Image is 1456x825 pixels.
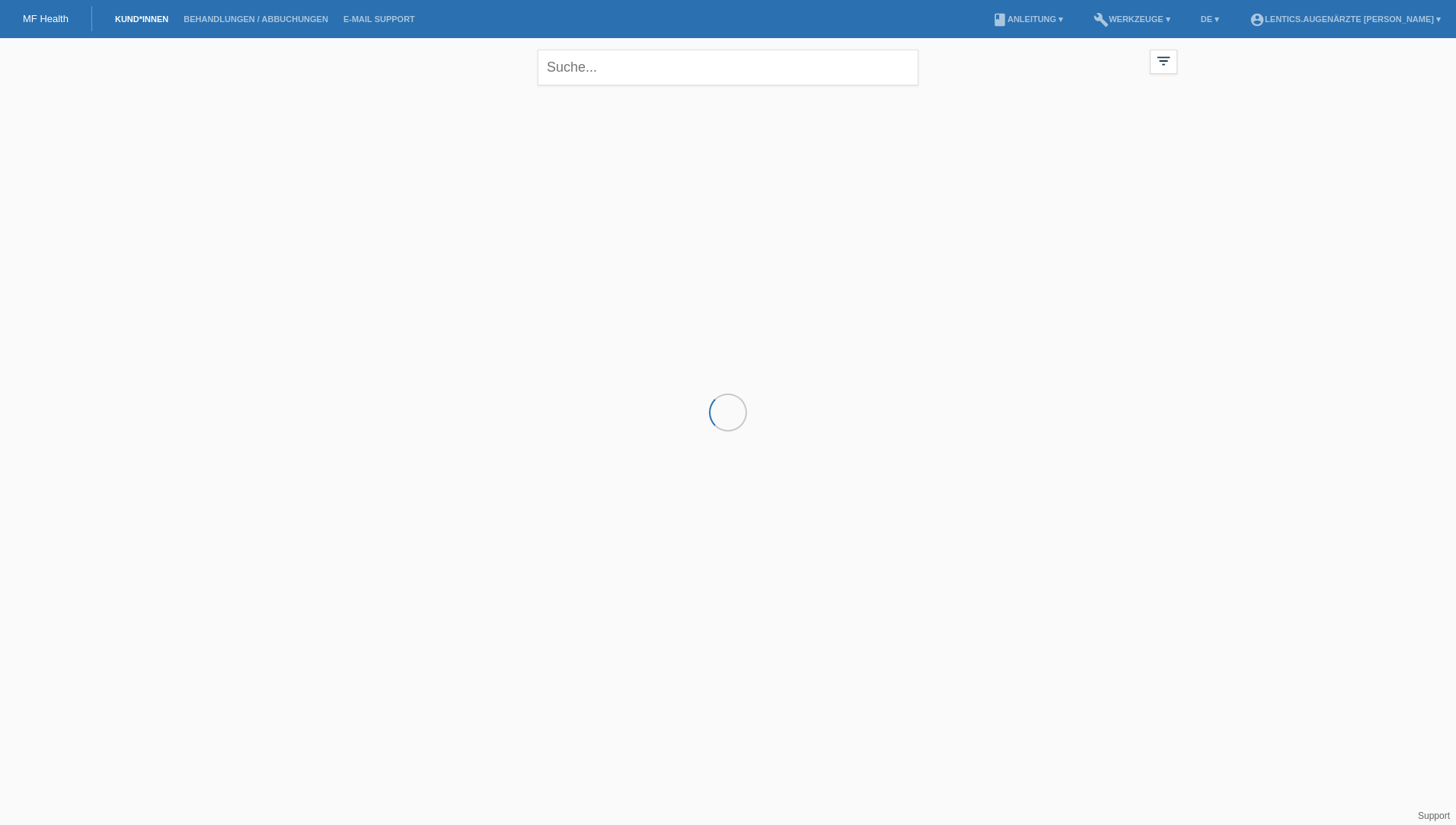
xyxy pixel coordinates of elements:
i: book [992,12,1007,27]
a: Support [1418,811,1450,821]
i: build [1094,12,1109,27]
a: bookAnleitung ▾ [985,14,1071,24]
i: account_circle [1250,12,1265,27]
a: account_circleLentics.Augenärzte [PERSON_NAME] ▾ [1242,14,1448,24]
a: buildWerkzeuge ▾ [1086,14,1178,24]
a: DE ▾ [1193,14,1227,24]
a: E-Mail Support [336,14,423,24]
a: Kund*innen [107,14,176,24]
a: MF Health [23,13,69,24]
a: Behandlungen / Abbuchungen [176,14,336,24]
input: Suche... [538,50,918,85]
i: filter_list [1155,53,1172,69]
